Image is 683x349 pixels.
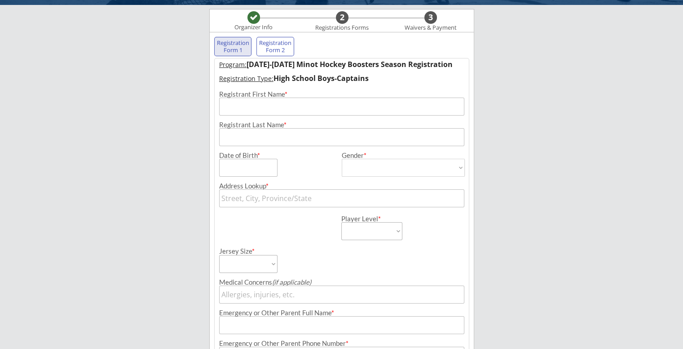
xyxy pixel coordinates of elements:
strong: High School Boys-Captains [273,73,369,83]
strong: [DATE]-[DATE] Minot Hockey Boosters Season Registration [247,59,453,69]
div: 3 [424,13,437,22]
div: Organizer Info [229,24,278,31]
input: Allergies, injuries, etc. [219,286,464,304]
div: 2 [336,13,348,22]
div: Address Lookup [219,183,464,189]
div: Date of Birth [219,152,265,159]
div: Gender [342,152,465,159]
div: Player Level [341,215,402,222]
div: Waivers & Payment [400,24,462,31]
div: Registrations Forms [311,24,373,31]
div: Jersey Size [219,248,265,255]
div: Registrant First Name [219,91,464,98]
div: Registration Form 1 [216,40,250,54]
input: Street, City, Province/State [219,189,464,207]
div: Emergency or Other Parent Full Name [219,309,464,316]
u: Registration Type: [219,74,273,83]
em: (if applicable) [272,278,311,286]
div: Registration Form 2 [259,40,292,54]
div: Registrant Last Name [219,121,464,128]
div: Medical Concerns [219,279,464,286]
u: Program: [219,60,247,69]
div: Emergency or Other Parent Phone Number [219,340,464,347]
